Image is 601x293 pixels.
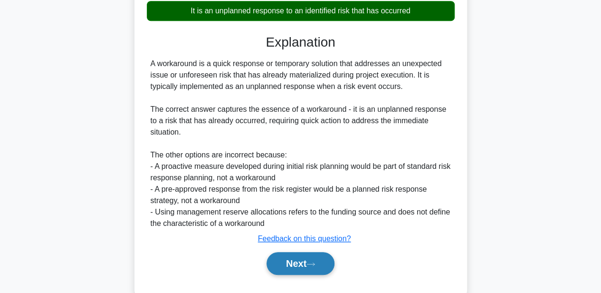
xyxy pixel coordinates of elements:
button: Next [267,252,334,275]
a: Feedback on this question? [258,234,351,243]
div: A workaround is a quick response or temporary solution that addresses an unexpected issue or unfo... [151,58,451,229]
h3: Explanation [153,34,449,50]
div: It is an unplanned response to an identified risk that has occurred [147,1,455,21]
